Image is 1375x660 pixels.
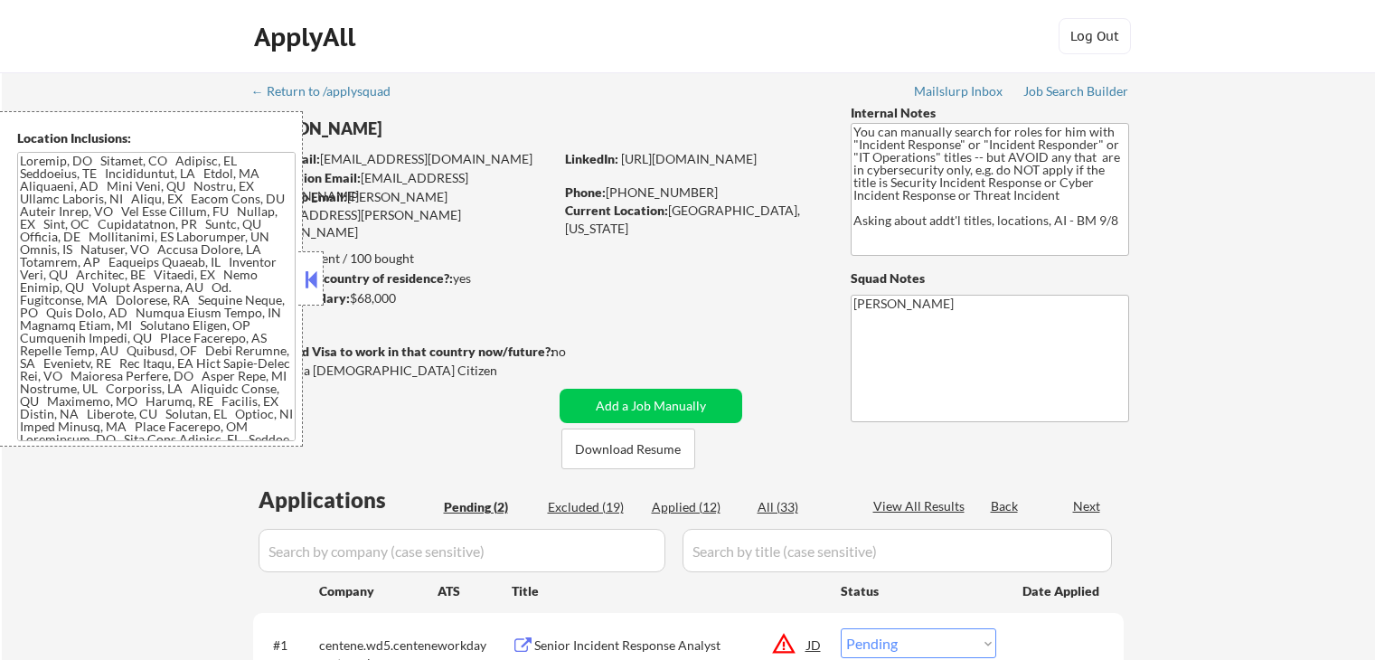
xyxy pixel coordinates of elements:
div: Next [1073,497,1102,515]
div: Mailslurp Inbox [914,85,1004,98]
strong: Can work in country of residence?: [252,270,453,286]
div: Applications [259,489,438,511]
div: Senior Incident Response Analyst [534,636,807,655]
div: ← Return to /applysquad [251,85,408,98]
input: Search by title (case sensitive) [683,529,1112,572]
div: All (33) [758,498,848,516]
a: [URL][DOMAIN_NAME] [621,151,757,166]
div: no [551,343,603,361]
div: Pending (2) [444,498,534,516]
div: workday [438,636,512,655]
div: Back [991,497,1020,515]
div: 12 sent / 100 bought [252,250,553,268]
input: Search by company (case sensitive) [259,529,665,572]
div: Location Inclusions: [17,129,296,147]
div: Internal Notes [851,104,1129,122]
div: Date Applied [1022,582,1102,600]
a: ← Return to /applysquad [251,84,408,102]
div: [EMAIL_ADDRESS][DOMAIN_NAME] [254,169,553,204]
div: yes [252,269,548,288]
strong: LinkedIn: [565,151,618,166]
div: Job Search Builder [1023,85,1129,98]
div: [PERSON_NAME][EMAIL_ADDRESS][PERSON_NAME][DOMAIN_NAME] [253,188,553,241]
strong: Will need Visa to work in that country now/future?: [253,344,554,359]
button: Add a Job Manually [560,389,742,423]
a: Mailslurp Inbox [914,84,1004,102]
div: Yes, I am a [DEMOGRAPHIC_DATA] Citizen [253,362,559,380]
div: [PERSON_NAME] [253,118,625,140]
strong: Phone: [565,184,606,200]
button: Log Out [1059,18,1131,54]
div: Squad Notes [851,269,1129,288]
div: Excluded (19) [548,498,638,516]
div: ATS [438,582,512,600]
div: ApplyAll [254,22,361,52]
div: $68,000 [252,289,553,307]
button: warning_amber [771,631,796,656]
div: Company [319,582,438,600]
div: [GEOGRAPHIC_DATA], [US_STATE] [565,202,821,237]
div: Applied (12) [652,498,742,516]
div: [EMAIL_ADDRESS][DOMAIN_NAME] [254,150,553,168]
div: Title [512,582,824,600]
strong: Current Location: [565,203,668,218]
a: Job Search Builder [1023,84,1129,102]
button: Download Resume [561,429,695,469]
div: #1 [273,636,305,655]
div: View All Results [873,497,970,515]
div: Status [841,574,996,607]
div: [PHONE_NUMBER] [565,184,821,202]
